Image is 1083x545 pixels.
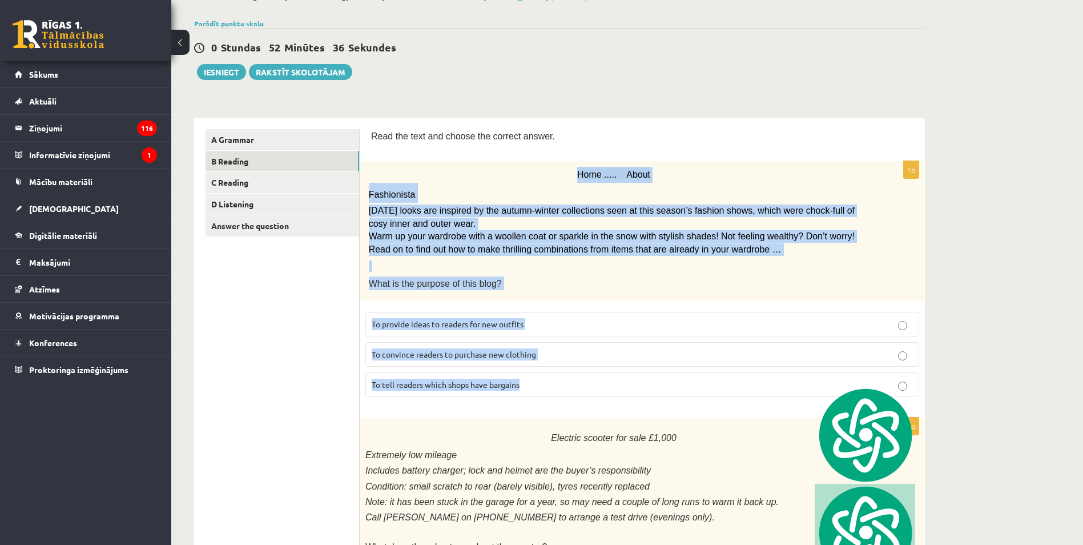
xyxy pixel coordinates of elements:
a: A Grammar [206,129,359,150]
span: To tell readers which shops have bargains [372,379,520,390]
a: B Reading [206,151,359,172]
span: 36 [333,41,344,54]
span: Aktuāli [29,96,57,106]
span: Stundas [221,41,261,54]
a: Aktuāli [15,88,157,114]
a: Mācību materiāli [15,169,157,195]
input: To tell readers which shops have bargains [898,382,907,391]
span: Electric scooter for sale £1,000 [551,433,677,443]
a: Proktoringa izmēģinājums [15,356,157,383]
span: 52 [269,41,280,54]
a: Answer the question [206,215,359,237]
span: Fashionista [369,190,416,199]
a: Sākums [15,61,157,87]
span: Extremely low mileage [365,450,457,460]
span: Motivācijas programma [29,311,119,321]
span: 0 [211,41,217,54]
a: Konferences [15,330,157,356]
span: Mācību materiāli [29,177,92,187]
span: Read the text and choose the correct answer. [371,131,555,141]
span: Digitālie materiāli [29,230,97,241]
span: To provide ideas to readers for new outfits [372,319,524,329]
span: Note: it has been stuck in the garage for a year, so may need a couple of long runs to warm it ba... [365,497,779,507]
a: Digitālie materiāli [15,222,157,249]
span: [DATE] looks are inspired by the autumn-winter collections seen at this season’s fashion shows, w... [369,206,855,228]
span: Warm up your wardrobe with a woollen coat or sparkle in the snow with stylish shades! Not feeling... [369,231,855,254]
span: To convince readers to purchase new clothing [372,349,536,359]
a: C Reading [206,172,359,193]
a: Motivācijas programma [15,303,157,329]
legend: Ziņojumi [29,115,157,141]
a: [DEMOGRAPHIC_DATA] [15,195,157,222]
span: [DEMOGRAPHIC_DATA] [29,203,119,214]
span: Home ..... About [577,170,650,179]
span: Call [PERSON_NAME] on [PHONE_NUMBER] to arrange a test drive (evenings only). [365,512,715,522]
legend: Informatīvie ziņojumi [29,142,157,168]
span: Proktoringa izmēģinājums [29,364,128,375]
a: Parādīt punktu skalu [194,19,264,28]
span: Includes battery charger; lock and helmet are the buyer’s responsibility [365,466,651,475]
span: Condition: small scratch to rear (barely visible), tyres recently replaced [365,482,650,491]
input: To provide ideas to readers for new outfits [898,321,907,330]
span: Atzīmes [29,284,60,294]
a: Ziņojumi116 [15,115,157,141]
button: Iesniegt [197,64,246,80]
i: 116 [137,121,157,136]
legend: Maksājumi [29,249,157,275]
span: Minūtes [284,41,325,54]
a: Rīgas 1. Tālmācības vidusskola [13,20,104,49]
a: D Listening [206,194,359,215]
p: 1p [903,161,919,179]
span: Konferences [29,338,77,348]
a: Rakstīt skolotājam [249,64,352,80]
a: Atzīmes [15,276,157,302]
span: Sekundes [348,41,396,54]
span: Sākums [29,69,58,79]
a: Informatīvie ziņojumi1 [15,142,157,168]
input: To convince readers to purchase new clothing [898,351,907,360]
a: Maksājumi [15,249,157,275]
span: What is the purpose of this blog? [369,279,502,288]
i: 1 [142,147,157,163]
